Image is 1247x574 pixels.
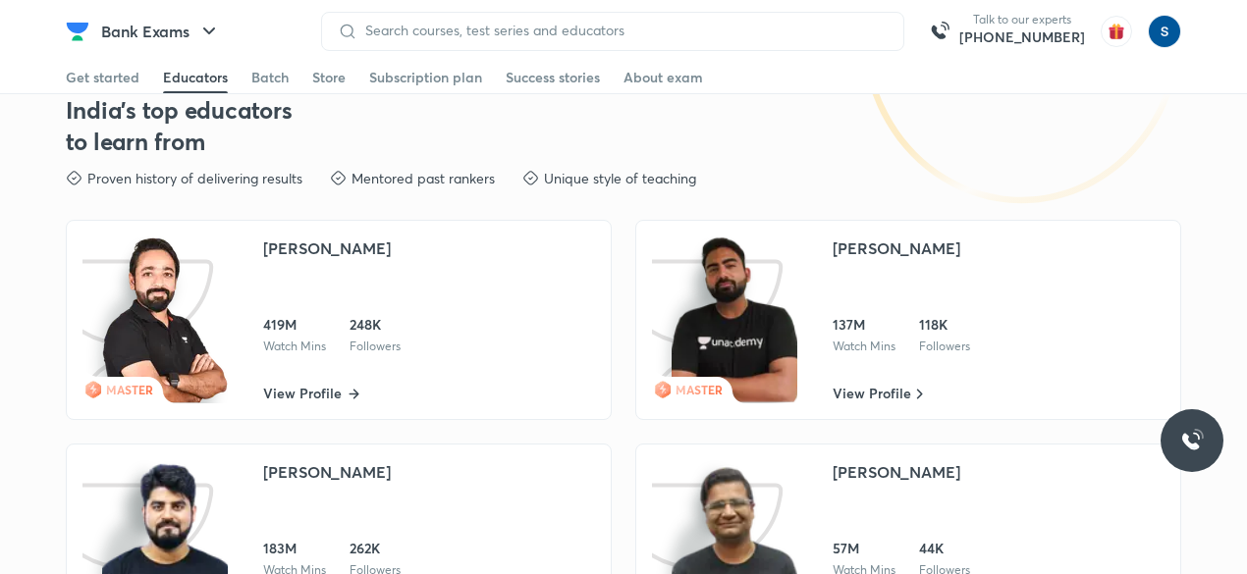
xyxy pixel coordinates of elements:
[251,68,289,87] div: Batch
[833,539,895,558] div: 57M
[506,62,600,93] a: Success stories
[263,339,326,354] div: Watch Mins
[106,382,153,397] span: MASTER
[350,339,401,354] div: Followers
[833,384,911,403] span: View Profile
[506,68,600,87] div: Success stories
[66,68,139,87] div: Get started
[352,169,495,188] p: Mentored past rankers
[833,384,923,403] a: View Profile
[66,20,89,43] img: Company Logo
[1101,16,1132,47] img: avatar
[82,236,229,403] img: icon
[350,539,401,558] div: 262K
[1148,15,1181,48] img: simran kumari
[263,315,326,335] div: 419M
[623,68,703,87] div: About exam
[163,68,228,87] div: Educators
[163,62,228,93] a: Educators
[350,315,401,335] div: 248K
[833,315,895,335] div: 137M
[102,236,228,403] img: class
[959,12,1085,27] p: Talk to our experts
[833,460,960,484] div: [PERSON_NAME]
[635,220,1181,420] a: iconclassMASTER[PERSON_NAME]137MWatch Mins118KFollowersView Profile
[312,62,346,93] a: Store
[263,384,359,403] a: View Profile
[66,220,612,420] a: iconclassMASTER[PERSON_NAME]419MWatch Mins248KFollowersView Profile
[357,23,888,38] input: Search courses, test series and educators
[919,339,970,354] div: Followers
[833,236,960,260] div: [PERSON_NAME]
[369,68,482,87] div: Subscription plan
[89,12,233,51] button: Bank Exams
[919,539,970,558] div: 44K
[263,236,391,260] div: [PERSON_NAME]
[959,27,1085,47] a: [PHONE_NUMBER]
[87,169,302,188] p: Proven history of delivering results
[919,315,970,335] div: 118K
[263,460,391,484] div: [PERSON_NAME]
[652,236,798,403] img: icon
[263,384,342,403] span: View Profile
[251,62,289,93] a: Batch
[66,94,294,157] h3: India's top educators to learn from
[672,236,797,403] img: class
[623,62,703,93] a: About exam
[1180,429,1204,452] img: ttu
[544,169,696,188] p: Unique style of teaching
[920,12,959,51] img: call-us
[263,539,326,558] div: 183M
[312,68,346,87] div: Store
[833,339,895,354] div: Watch Mins
[369,62,482,93] a: Subscription plan
[676,382,723,397] span: MASTER
[66,62,139,93] a: Get started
